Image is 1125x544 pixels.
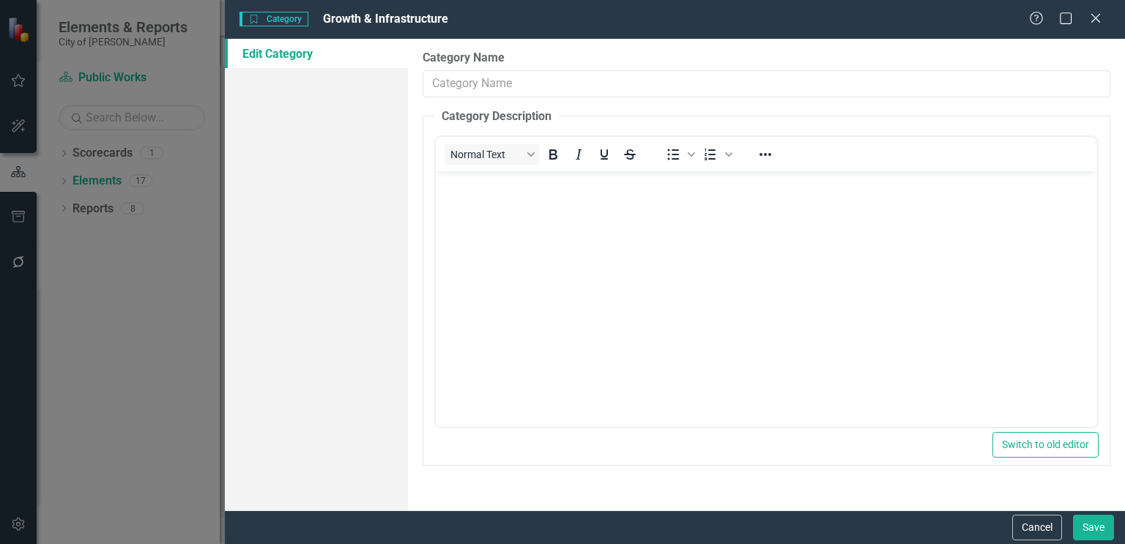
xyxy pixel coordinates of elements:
[1073,515,1114,540] button: Save
[541,144,565,165] button: Bold
[445,144,540,165] button: Block Normal Text
[225,39,408,68] a: Edit Category
[423,70,1110,97] input: Category Name
[617,144,642,165] button: Strikethrough
[566,144,591,165] button: Italic
[661,144,697,165] div: Bullet list
[436,171,1097,427] iframe: Rich Text Area
[753,144,778,165] button: Reveal or hide additional toolbar items
[240,12,308,26] span: Category
[323,12,448,26] span: Growth & Infrastructure
[434,108,559,125] legend: Category Description
[592,144,617,165] button: Underline
[698,144,735,165] div: Numbered list
[450,149,522,160] span: Normal Text
[423,50,1110,67] label: Category Name
[992,432,1099,458] button: Switch to old editor
[1012,515,1062,540] button: Cancel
